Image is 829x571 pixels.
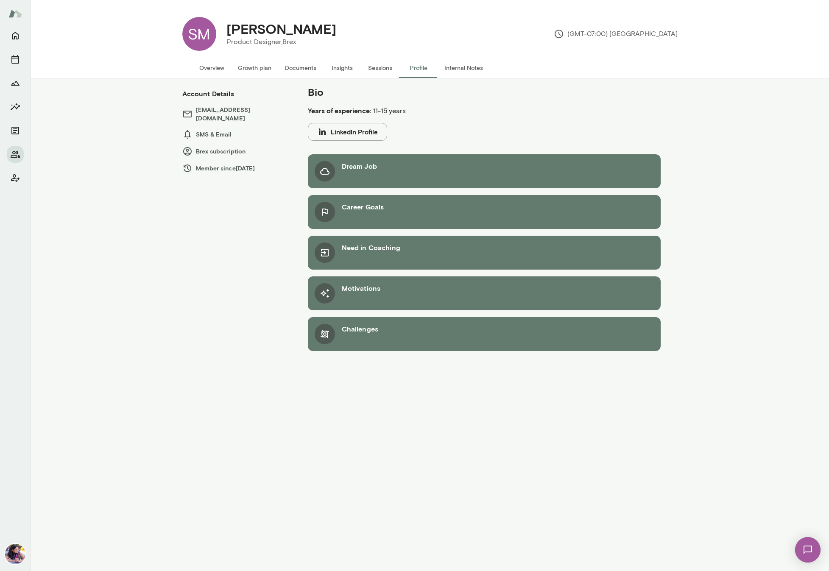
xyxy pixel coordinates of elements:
h6: Member since [DATE] [182,163,291,173]
img: Mento [8,6,22,22]
button: Internal Notes [438,58,490,78]
img: Aradhana Goel [5,544,25,564]
button: Growth plan [231,58,278,78]
p: (GMT-07:00) [GEOGRAPHIC_DATA] [554,29,678,39]
button: Profile [399,58,438,78]
button: Documents [7,122,24,139]
button: Client app [7,170,24,187]
h6: Need in Coaching [342,242,400,253]
h6: Dream Job [342,161,377,171]
button: Home [7,27,24,44]
h6: [EMAIL_ADDRESS][DOMAIN_NAME] [182,106,291,123]
h6: SMS & Email [182,129,291,139]
button: Insights [323,58,361,78]
button: Members [7,146,24,163]
b: Years of experience: [308,106,371,114]
h6: Career Goals [342,202,384,212]
button: Sessions [7,51,24,68]
button: Growth Plan [7,75,24,92]
h6: Motivations [342,283,381,293]
button: Documents [278,58,323,78]
h6: Challenges [342,324,379,334]
h4: [PERSON_NAME] [226,21,336,37]
p: 11-15 years [308,106,593,116]
div: SM [182,17,216,51]
h6: Brex subscription [182,146,291,156]
button: LinkedIn Profile [308,123,387,141]
button: Overview [193,58,231,78]
h6: Account Details [182,89,234,99]
button: Sessions [361,58,399,78]
p: Product Designer, Brex [226,37,336,47]
button: Insights [7,98,24,115]
h5: Bio [308,85,593,99]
